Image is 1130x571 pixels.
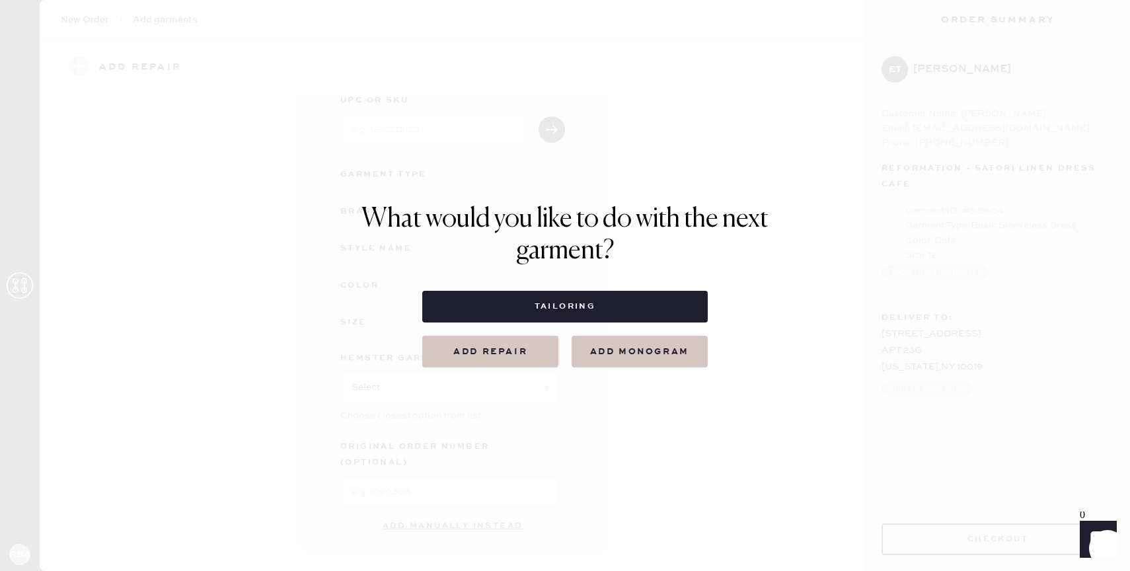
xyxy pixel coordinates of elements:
h1: What would you like to do with the next garment? [361,204,769,267]
iframe: Front Chat [1067,512,1124,568]
button: add monogram [572,336,708,367]
button: Tailoring [422,291,707,323]
button: Add repair [422,336,558,367]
